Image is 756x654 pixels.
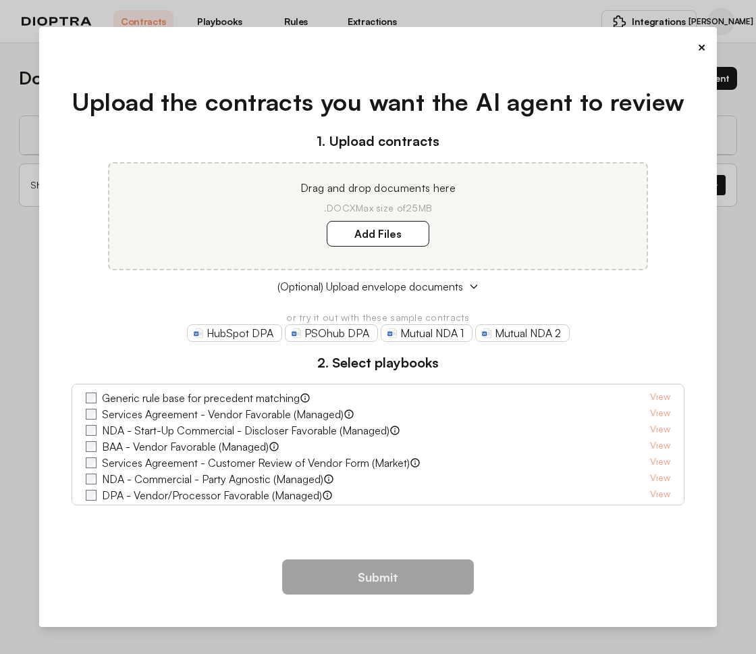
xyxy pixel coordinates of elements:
[102,503,298,520] label: NDA - M&A - Buyer Favorable (Managed)
[697,38,706,57] button: ×
[650,455,670,471] a: View
[102,422,389,438] label: NDA - Start-Up Commercial - Discloser Favorable (Managed)
[277,278,463,295] span: (Optional) Upload envelope documents
[72,311,685,324] p: or try it out with these sample contracts
[285,324,378,342] a: PSOhub DPA
[102,455,410,471] label: Services Agreement - Customer Review of Vendor Form (Market)
[327,221,429,247] label: Add Files
[187,324,282,342] a: HubSpot DPA
[102,471,323,487] label: NDA - Commercial - Party Agnostic (Managed)
[650,422,670,438] a: View
[282,559,474,595] button: Submit
[126,180,630,196] p: Drag and drop documents here
[650,406,670,422] a: View
[475,324,570,342] a: Mutual NDA 2
[126,201,630,215] p: .DOCX Max size of 25MB
[102,487,322,503] label: DPA - Vendor/Processor Favorable (Managed)
[72,84,685,120] h1: Upload the contracts you want the AI agent to review
[102,406,344,422] label: Services Agreement - Vendor Favorable (Managed)
[650,471,670,487] a: View
[650,390,670,406] a: View
[650,438,670,455] a: View
[102,438,269,455] label: BAA - Vendor Favorable (Managed)
[72,278,685,295] button: (Optional) Upload envelope documents
[72,131,685,151] h3: 1. Upload contracts
[102,390,300,406] label: Generic rule base for precedent matching
[381,324,473,342] a: Mutual NDA 1
[650,503,670,520] a: View
[72,353,685,373] h3: 2. Select playbooks
[650,487,670,503] a: View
